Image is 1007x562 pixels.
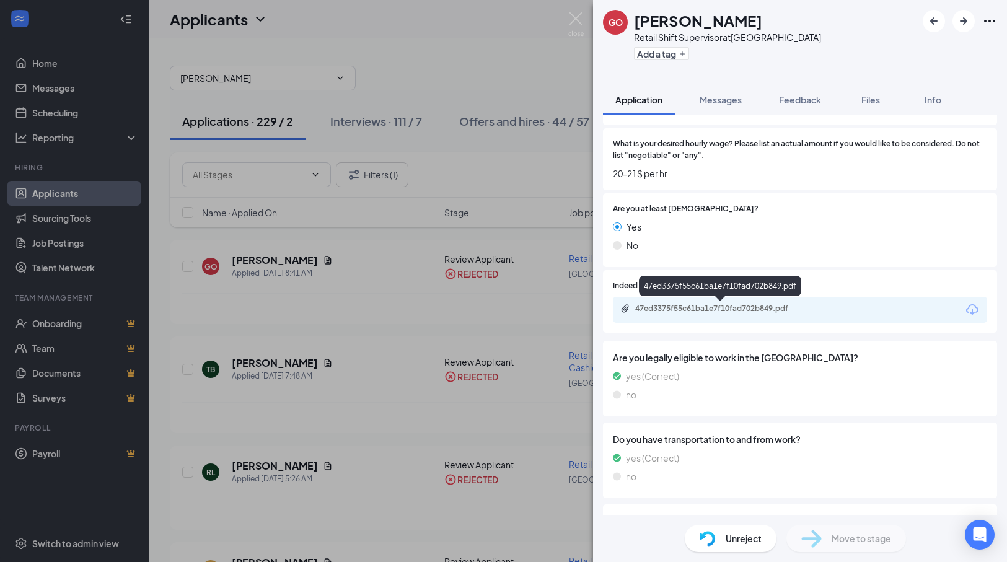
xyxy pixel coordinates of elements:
[861,94,880,105] span: Files
[926,14,941,29] svg: ArrowLeftNew
[832,532,891,545] span: Move to stage
[634,47,689,60] button: PlusAdd a tag
[613,514,987,542] span: I agree to bring my best self to work each day in order to deliver on [PERSON_NAME]'s Helpful pro...
[620,304,630,314] svg: Paperclip
[726,532,762,545] span: Unreject
[634,31,821,43] div: Retail Shift Supervisor at [GEOGRAPHIC_DATA]
[639,276,801,296] div: 47ed3375f55c61ba1e7f10fad702b849.pdf
[779,94,821,105] span: Feedback
[613,351,987,364] span: Are you legally eligible to work in the [GEOGRAPHIC_DATA]?
[679,50,686,58] svg: Plus
[626,451,679,465] span: yes (Correct)
[982,14,997,29] svg: Ellipses
[925,94,941,105] span: Info
[613,432,987,446] span: Do you have transportation to and from work?
[956,14,971,29] svg: ArrowRight
[626,369,679,383] span: yes (Correct)
[627,220,641,234] span: Yes
[965,520,995,550] div: Open Intercom Messenger
[634,10,762,31] h1: [PERSON_NAME]
[613,203,759,215] span: Are you at least [DEMOGRAPHIC_DATA]?
[609,16,623,29] div: GO
[635,304,809,314] div: 47ed3375f55c61ba1e7f10fad702b849.pdf
[626,388,636,402] span: no
[615,94,662,105] span: Application
[952,10,975,32] button: ArrowRight
[620,304,821,315] a: Paperclip47ed3375f55c61ba1e7f10fad702b849.pdf
[923,10,945,32] button: ArrowLeftNew
[626,470,636,483] span: no
[613,138,987,162] span: What is your desired hourly wage? Please list an actual amount if you would like to be considered...
[613,167,987,180] span: 20-21$ per hr
[627,239,638,252] span: No
[700,94,742,105] span: Messages
[965,302,980,317] svg: Download
[613,280,667,292] span: Indeed Resume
